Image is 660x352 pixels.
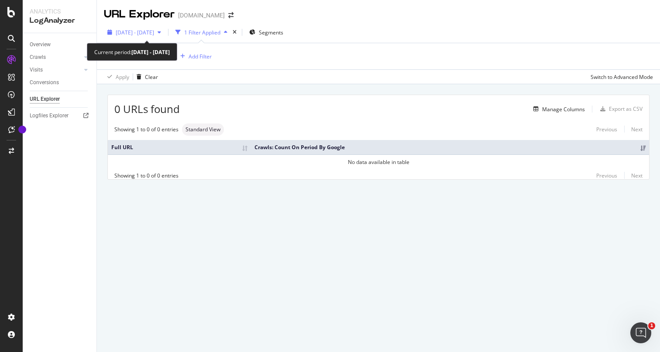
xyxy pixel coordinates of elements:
[231,28,238,37] div: times
[30,65,43,75] div: Visits
[591,73,653,81] div: Switch to Advanced Mode
[587,70,653,84] button: Switch to Advanced Mode
[251,140,649,154] th: Crawls: Count On Period By Google: activate to sort column ascending
[114,102,180,116] span: 0 URLs found
[104,7,175,22] div: URL Explorer
[530,104,585,114] button: Manage Columns
[133,70,158,84] button: Clear
[30,40,51,49] div: Overview
[228,12,234,18] div: arrow-right-arrow-left
[116,29,154,36] span: [DATE] - [DATE]
[177,51,212,62] button: Add Filter
[116,73,129,81] div: Apply
[30,53,46,62] div: Crawls
[30,78,90,87] a: Conversions
[609,105,643,113] div: Export as CSV
[542,106,585,113] div: Manage Columns
[184,29,220,36] div: 1 Filter Applied
[30,40,90,49] a: Overview
[104,70,129,84] button: Apply
[30,111,69,120] div: Logfiles Explorer
[259,29,283,36] span: Segments
[30,7,89,16] div: Analytics
[30,16,89,26] div: LogAnalyzer
[108,154,649,169] td: No data available in table
[597,102,643,116] button: Export as CSV
[30,78,59,87] div: Conversions
[30,65,82,75] a: Visits
[18,126,26,133] div: Tooltip anchor
[114,126,179,133] div: Showing 1 to 0 of 0 entries
[30,95,90,104] a: URL Explorer
[630,322,651,343] iframe: Intercom live chat
[648,322,655,329] span: 1
[114,172,179,179] div: Showing 1 to 0 of 0 entries
[186,127,220,132] span: Standard View
[246,25,287,39] button: Segments
[131,48,170,56] b: [DATE] - [DATE]
[30,95,60,104] div: URL Explorer
[178,11,225,20] div: [DOMAIN_NAME]
[108,140,251,154] th: Full URL: activate to sort column ascending
[189,53,212,60] div: Add Filter
[30,53,82,62] a: Crawls
[145,73,158,81] div: Clear
[30,111,90,120] a: Logfiles Explorer
[104,25,165,39] button: [DATE] - [DATE]
[94,47,170,57] div: Current period:
[172,25,231,39] button: 1 Filter Applied
[182,123,224,136] div: neutral label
